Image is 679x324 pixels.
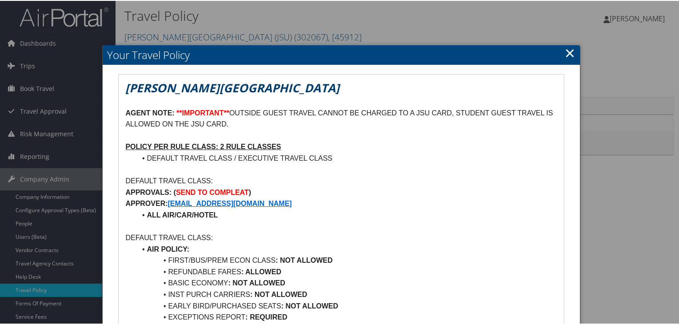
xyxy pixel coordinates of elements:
[136,254,557,265] li: FIRST/BUS/PREM ECON CLASS
[176,188,249,195] strong: SEND TO COMPLEAT
[228,278,285,286] strong: : NOT ALLOWED
[565,43,575,61] a: Close
[136,300,557,311] li: EARLY BIRD/PURCHASED SEATS
[276,256,332,263] strong: : NOT ALLOWED
[125,231,557,243] p: DEFAULT TRAVEL CLASS:
[103,44,579,64] h2: Your Travel Policy
[125,142,281,150] u: POLICY PER RULE CLASS: 2 RULE CLASSES
[249,188,251,195] strong: )
[125,199,168,206] strong: APPROVER:
[241,267,281,275] strong: : ALLOWED
[136,311,557,322] li: EXCEPTIONS REPORT
[168,199,292,206] a: [EMAIL_ADDRESS][DOMAIN_NAME]
[125,79,339,95] em: [PERSON_NAME][GEOGRAPHIC_DATA]
[136,265,557,277] li: REFUNDABLE FARES
[281,301,338,309] strong: : NOT ALLOWED
[136,277,557,288] li: BASIC ECONOMY
[125,108,174,116] strong: AGENT NOTE:
[125,174,557,186] p: DEFAULT TRAVEL CLASS:
[245,312,287,320] strong: : REQUIRED
[125,188,176,195] strong: APPROVALS: (
[125,107,557,129] p: OUTSIDE GUEST TRAVEL CANNOT BE CHARGED TO A JSU CARD, STUDENT GUEST TRAVEL IS ALLOWED ON THE JSU ...
[147,210,218,218] strong: ALL AIR/CAR/HOTEL
[147,245,189,252] strong: AIR POLICY:
[250,290,307,297] strong: : NOT ALLOWED
[136,288,557,300] li: INST PURCH CARRIERS
[136,152,557,163] li: DEFAULT TRAVEL CLASS / EXECUTIVE TRAVEL CLASS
